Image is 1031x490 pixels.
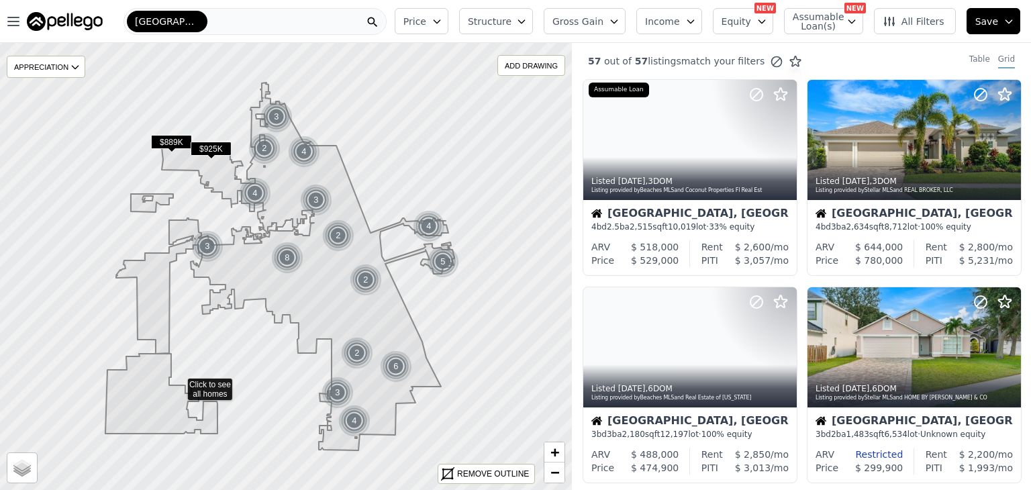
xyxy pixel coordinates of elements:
[322,219,354,252] div: 2
[413,210,446,242] img: g1.png
[959,449,995,460] span: $ 2,200
[591,176,790,187] div: Listed , 3 DOM
[718,254,789,267] div: /mo
[350,264,383,296] img: g1.png
[239,177,272,209] img: g1.png
[322,377,354,409] img: g1.png
[926,461,942,475] div: PITI
[959,255,995,266] span: $ 5,231
[572,54,802,68] div: out of listings
[413,210,445,242] div: 4
[816,176,1014,187] div: Listed , 3 DOM
[713,8,773,34] button: Equity
[618,384,646,393] time: 2025-08-12 13:30
[591,208,602,219] img: House
[947,448,1013,461] div: /mo
[591,187,790,195] div: Listing provided by Beaches MLS and Coconut Properties Fl Real Est
[544,462,564,483] a: Zoom out
[591,222,789,232] div: 4 bd 2.5 ba sqft lot · 33% equity
[271,242,304,274] img: g1.png
[631,255,679,266] span: $ 529,000
[926,254,942,267] div: PITI
[967,8,1020,34] button: Save
[844,3,866,13] div: NEW
[735,462,771,473] span: $ 3,013
[701,240,723,254] div: Rent
[701,448,723,461] div: Rent
[816,415,1013,429] div: [GEOGRAPHIC_DATA], [GEOGRAPHIC_DATA]
[427,246,460,278] img: g1.png
[846,430,869,439] span: 1,483
[793,12,836,31] span: Assumable Loan(s)
[591,461,614,475] div: Price
[855,462,903,473] span: $ 299,900
[735,255,771,266] span: $ 3,057
[874,8,956,34] button: All Filters
[591,208,789,222] div: [GEOGRAPHIC_DATA], [GEOGRAPHIC_DATA]
[341,337,373,369] div: 2
[239,177,271,209] div: 4
[816,240,834,254] div: ARV
[998,54,1015,68] div: Grid
[151,135,192,154] div: $889K
[723,240,789,254] div: /mo
[975,15,998,28] span: Save
[947,240,1013,254] div: /mo
[588,56,601,66] span: 57
[884,222,907,232] span: 8,712
[300,184,333,216] img: g1.png
[591,240,610,254] div: ARV
[322,377,354,409] div: 3
[884,430,907,439] span: 6,534
[248,132,281,164] img: g1.png
[591,383,790,394] div: Listed , 6 DOM
[816,208,826,219] img: House
[807,79,1020,276] a: Listed [DATE],3DOMListing provided byStellar MLSand REAL BROKER, LLCHouse[GEOGRAPHIC_DATA], [GEOG...
[191,142,232,161] div: $925K
[816,187,1014,195] div: Listing provided by Stellar MLS and REAL BROKER, LLC
[552,15,603,28] span: Gross Gain
[754,3,776,13] div: NEW
[191,142,232,156] span: $925K
[816,222,1013,232] div: 4 bd 3 ba sqft lot · 100% equity
[459,8,533,34] button: Structure
[846,222,869,232] span: 2,634
[718,461,789,475] div: /mo
[807,287,1020,483] a: Listed [DATE],6DOMListing provided byStellar MLSand HOME BY [PERSON_NAME] & COHouse[GEOGRAPHIC_DA...
[926,448,947,461] div: Rent
[834,448,903,461] div: Restricted
[816,415,826,426] img: House
[631,462,679,473] span: $ 474,900
[191,230,224,262] img: g1.png
[135,15,199,28] span: [GEOGRAPHIC_DATA]
[248,132,281,164] div: 2
[544,8,626,34] button: Gross Gain
[322,219,355,252] img: g1.png
[701,461,718,475] div: PITI
[7,453,37,483] a: Layers
[380,350,413,383] img: g1.png
[855,255,903,266] span: $ 780,000
[681,54,765,68] span: match your filters
[735,449,771,460] span: $ 2,850
[300,184,332,216] div: 3
[969,54,990,68] div: Table
[288,136,320,168] div: 4
[816,448,834,461] div: ARV
[816,208,1013,222] div: [GEOGRAPHIC_DATA], [GEOGRAPHIC_DATA]
[735,242,771,252] span: $ 2,600
[816,254,838,267] div: Price
[855,242,903,252] span: $ 644,000
[942,254,1013,267] div: /mo
[271,242,303,274] div: 8
[591,415,602,426] img: House
[550,464,559,481] span: −
[457,468,529,480] div: REMOVE OUTLINE
[816,394,1014,402] div: Listing provided by Stellar MLS and HOME BY [PERSON_NAME] & CO
[622,430,645,439] span: 2,180
[427,246,459,278] div: 5
[645,15,680,28] span: Income
[660,430,688,439] span: 12,197
[191,230,224,262] div: 3
[260,101,293,133] div: 3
